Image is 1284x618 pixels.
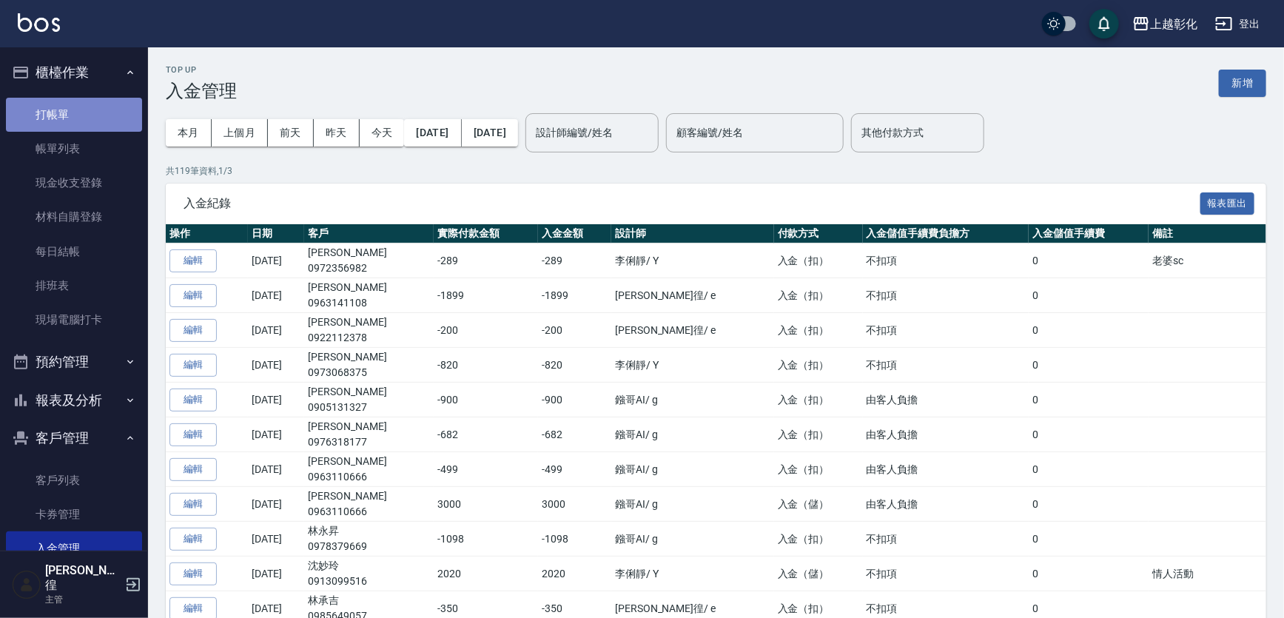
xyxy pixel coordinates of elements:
[248,452,304,487] td: [DATE]
[304,224,434,243] th: 客戶
[774,452,863,487] td: 入金（扣）
[6,200,142,234] a: 材料自購登錄
[360,119,405,147] button: 今天
[434,348,538,383] td: -820
[248,522,304,557] td: [DATE]
[774,224,863,243] th: 付款方式
[538,243,611,278] td: -289
[863,383,1029,417] td: 由客人負擔
[169,319,217,342] button: 編輯
[304,278,434,313] td: [PERSON_NAME]
[863,487,1029,522] td: 由客人負擔
[434,522,538,557] td: -1098
[1126,9,1203,39] button: 上越彰化
[304,557,434,591] td: 沈妙玲
[248,243,304,278] td: [DATE]
[774,278,863,313] td: 入金（扣）
[1029,452,1149,487] td: 0
[308,539,430,554] p: 0978379669
[863,313,1029,348] td: 不扣項
[863,243,1029,278] td: 不扣項
[166,81,237,101] h3: 入金管理
[1209,10,1266,38] button: 登出
[1029,348,1149,383] td: 0
[308,365,430,380] p: 0973068375
[538,224,611,243] th: 入金金額
[462,119,518,147] button: [DATE]
[611,243,774,278] td: 李俐靜 / Y
[1029,487,1149,522] td: 0
[863,452,1029,487] td: 由客人負擔
[863,278,1029,313] td: 不扣項
[308,330,430,346] p: 0922112378
[6,53,142,92] button: 櫃檯作業
[304,522,434,557] td: 林永昇
[774,417,863,452] td: 入金（扣）
[169,493,217,516] button: 編輯
[863,224,1029,243] th: 入金儲值手續費負擔方
[248,348,304,383] td: [DATE]
[6,98,142,132] a: 打帳單
[538,452,611,487] td: -499
[304,383,434,417] td: [PERSON_NAME]
[1029,383,1149,417] td: 0
[538,278,611,313] td: -1899
[774,557,863,591] td: 入金（儲）
[6,419,142,457] button: 客戶管理
[1029,417,1149,452] td: 0
[1089,9,1119,38] button: save
[6,497,142,531] a: 卡券管理
[166,224,248,243] th: 操作
[538,522,611,557] td: -1098
[248,557,304,591] td: [DATE]
[434,487,538,522] td: 3000
[304,487,434,522] td: [PERSON_NAME]
[45,593,121,606] p: 主管
[611,278,774,313] td: [PERSON_NAME]徨 / e
[248,417,304,452] td: [DATE]
[863,348,1029,383] td: 不扣項
[248,383,304,417] td: [DATE]
[434,224,538,243] th: 實際付款金額
[18,13,60,32] img: Logo
[169,354,217,377] button: 編輯
[308,434,430,450] p: 0976318177
[268,119,314,147] button: 前天
[45,563,121,593] h5: [PERSON_NAME]徨
[308,400,430,415] p: 0905131327
[248,278,304,313] td: [DATE]
[308,261,430,276] p: 0972356982
[169,562,217,585] button: 編輯
[1149,557,1266,591] td: 情人活動
[611,417,774,452] td: 鏹哥AI / g
[863,417,1029,452] td: 由客人負擔
[6,166,142,200] a: 現金收支登錄
[169,389,217,412] button: 編輯
[169,423,217,446] button: 編輯
[169,458,217,481] button: 編輯
[434,383,538,417] td: -900
[434,417,538,452] td: -682
[6,531,142,565] a: 入金管理
[6,303,142,337] a: 現場電腦打卡
[248,487,304,522] td: [DATE]
[404,119,461,147] button: [DATE]
[308,574,430,589] p: 0913099516
[304,417,434,452] td: [PERSON_NAME]
[308,469,430,485] p: 0963110666
[6,235,142,269] a: 每日結帳
[248,224,304,243] th: 日期
[774,522,863,557] td: 入金（扣）
[538,557,611,591] td: 2020
[1029,224,1149,243] th: 入金儲值手續費
[434,278,538,313] td: -1899
[6,132,142,166] a: 帳單列表
[1150,15,1197,33] div: 上越彰化
[308,504,430,520] p: 0963110666
[1029,557,1149,591] td: 0
[863,522,1029,557] td: 不扣項
[434,313,538,348] td: -200
[1200,192,1255,215] button: 報表匯出
[538,383,611,417] td: -900
[166,119,212,147] button: 本月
